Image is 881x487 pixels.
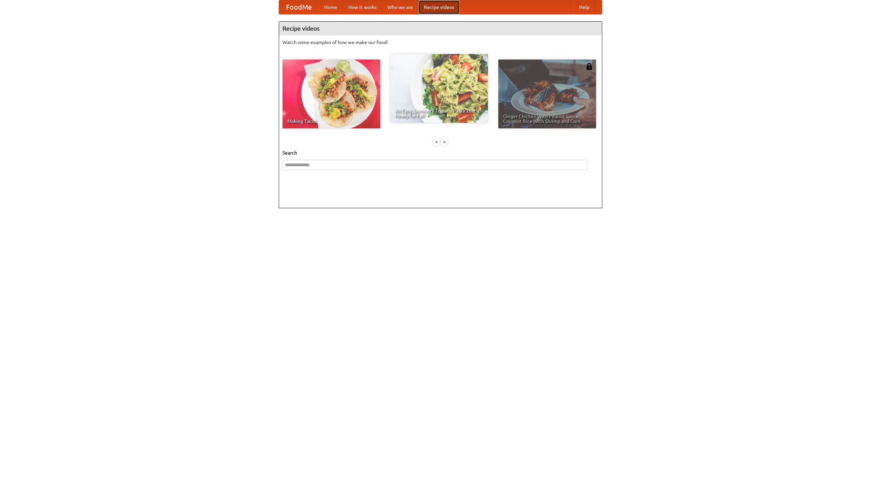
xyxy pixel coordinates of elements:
a: Recipe videos [418,0,460,14]
div: » [442,137,448,146]
a: Home [319,0,343,14]
a: Making Tacos [283,60,380,128]
a: FoodMe [279,0,319,14]
img: 483408.png [586,63,593,70]
a: An Easy, Summery Tomato Pasta That's Ready for Fall [390,54,488,123]
h4: Recipe videos [279,22,602,35]
a: How it works [343,0,382,14]
a: Help [574,0,595,14]
div: « [433,137,439,146]
a: Who we are [382,0,418,14]
span: Making Tacos [287,119,375,124]
p: Watch some examples of how we make our food! [283,39,598,46]
h5: Search [283,149,598,156]
span: An Easy, Summery Tomato Pasta That's Ready for Fall [395,108,483,118]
